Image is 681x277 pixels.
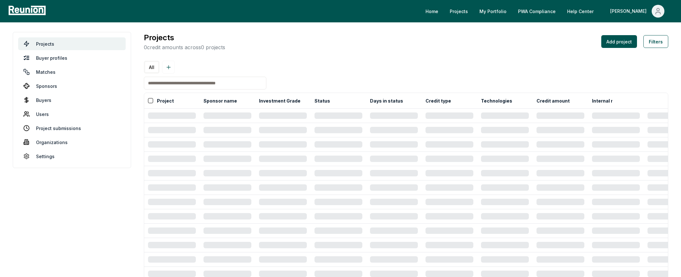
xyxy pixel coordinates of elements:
p: 0 credit amounts across 0 projects [144,43,225,51]
a: Project submissions [18,122,126,135]
a: Help Center [562,5,599,18]
a: Organizations [18,136,126,149]
a: Buyer profiles [18,51,126,64]
button: Internal notes [591,94,625,107]
a: Buyers [18,94,126,106]
a: Users [18,108,126,120]
a: Settings [18,150,126,163]
button: Days in status [369,94,404,107]
button: Investment Grade [258,94,302,107]
button: Filters [643,35,668,48]
a: Sponsors [18,80,126,92]
button: Technologies [480,94,514,107]
button: Credit amount [535,94,571,107]
a: Home [420,5,443,18]
button: All [145,62,158,73]
button: [PERSON_NAME] [605,5,670,18]
a: Projects [445,5,473,18]
button: Add project [601,35,637,48]
a: Matches [18,65,126,78]
a: My Portfolio [474,5,512,18]
div: [PERSON_NAME] [610,5,649,18]
button: Sponsor name [202,94,238,107]
nav: Main [420,5,675,18]
a: Projects [18,37,126,50]
a: PWA Compliance [513,5,561,18]
h3: Projects [144,32,225,43]
button: Credit type [424,94,452,107]
button: Project [156,94,175,107]
button: Status [313,94,331,107]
